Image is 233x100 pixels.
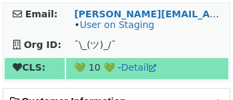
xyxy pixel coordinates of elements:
strong: Org ID: [24,39,61,50]
span: ¯\_(ツ)_/¯ [74,39,115,50]
strong: CLS: [13,62,45,73]
td: 💚 10 💚 - [66,58,228,79]
a: Detail [121,62,156,73]
strong: Email: [25,9,58,19]
span: • [74,19,154,30]
a: User on Staging [79,19,154,30]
